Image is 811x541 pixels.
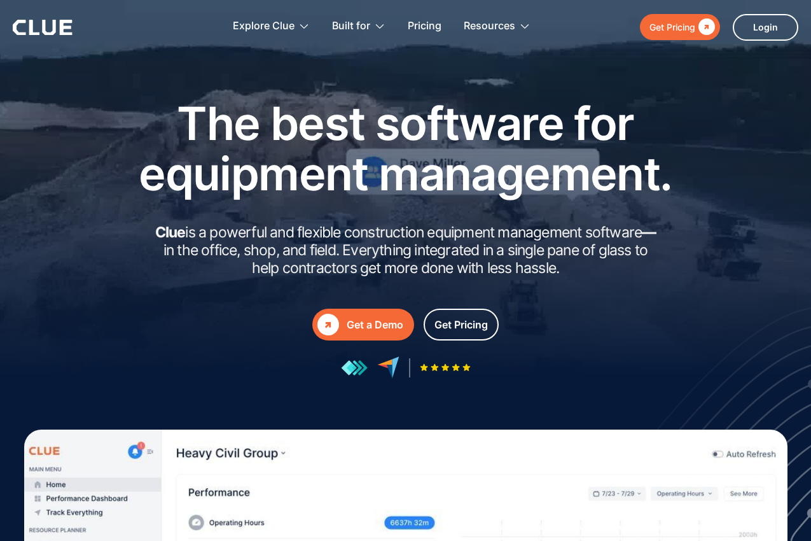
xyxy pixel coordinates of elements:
[332,6,370,46] div: Built for
[733,14,798,41] a: Login
[420,363,471,372] img: Five-star rating icon
[233,6,295,46] div: Explore Clue
[155,223,186,241] strong: Clue
[317,314,339,335] div: 
[120,98,692,199] h1: The best software for equipment management.
[649,19,695,35] div: Get Pricing
[377,356,399,379] img: reviews at capterra
[341,360,368,376] img: reviews at getapp
[695,19,715,35] div: 
[424,309,499,341] a: Get Pricing
[151,224,660,277] h2: is a powerful and flexible construction equipment management software in the office, shop, and fi...
[640,14,720,40] a: Get Pricing
[347,317,403,333] div: Get a Demo
[464,6,515,46] div: Resources
[408,6,441,46] a: Pricing
[434,317,488,333] div: Get Pricing
[642,223,656,241] strong: —
[312,309,414,341] a: Get a Demo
